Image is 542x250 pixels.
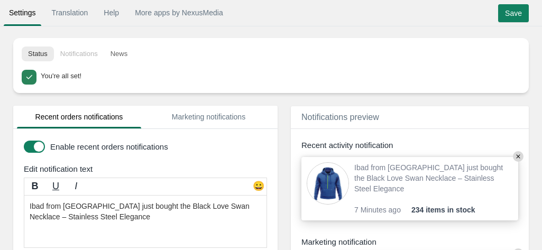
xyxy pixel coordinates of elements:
button: Status [22,47,54,61]
button: News [104,47,134,61]
input: Save [498,4,529,22]
span: 7 Minutes ago [354,205,411,215]
a: Settings [4,3,41,22]
textarea: Ibad from [GEOGRAPHIC_DATA] just bought the Black Love Swan Necklace – Stainless Steel Elegance [24,195,267,248]
div: Edit notification text [16,163,280,174]
span: Notifications preview [301,113,379,122]
i: I [75,181,77,191]
a: More apps by NexusMedia [130,3,228,22]
a: Marketing notifications [146,106,271,128]
a: Recent orders notifications [17,106,141,128]
a: Translation [47,3,94,22]
label: Enable recent orders notifications [50,141,264,152]
div: 😀 [251,180,267,196]
img: 80x80_sample.jpg [307,162,349,205]
b: B [32,181,39,191]
div: You're all set! [41,70,517,81]
u: U [52,181,59,191]
div: Recent activity notification [301,140,518,151]
a: Help [98,3,124,22]
div: Ibad from [GEOGRAPHIC_DATA] just bought the Black Love Swan Necklace – Stainless Steel Elegance [354,162,513,205]
div: Marketing notification [301,236,518,247]
span: 234 items in stock [411,205,475,215]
